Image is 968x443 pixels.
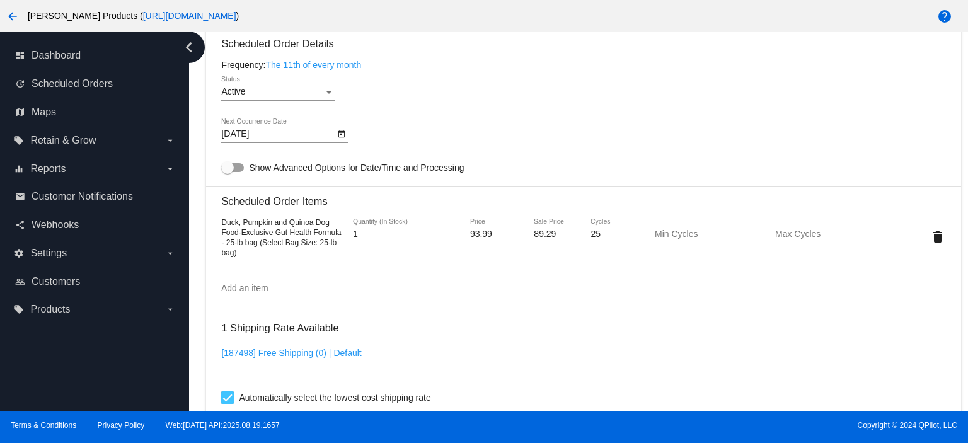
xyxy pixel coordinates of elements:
a: [URL][DOMAIN_NAME] [143,11,236,21]
span: Maps [32,106,56,118]
span: [PERSON_NAME] Products ( ) [28,11,239,21]
span: Settings [30,248,67,259]
input: Max Cycles [775,229,874,239]
span: Products [30,304,70,315]
a: Privacy Policy [98,421,145,430]
mat-icon: delete [930,229,945,245]
a: The 11th of every month [265,60,361,70]
a: map Maps [15,102,175,122]
i: share [15,220,25,230]
span: Webhooks [32,219,79,231]
i: local_offer [14,135,24,146]
span: Customer Notifications [32,191,133,202]
span: Reports [30,163,66,175]
span: Automatically select the lowest cost shipping rate [239,390,430,405]
i: settings [14,248,24,258]
i: map [15,107,25,117]
input: Min Cycles [655,229,754,239]
i: chevron_left [179,37,199,57]
mat-select: Status [221,87,335,97]
h3: 1 Shipping Rate Available [221,314,338,342]
input: Cycles [591,229,637,239]
i: equalizer [14,164,24,174]
a: Terms & Conditions [11,421,76,430]
input: Next Occurrence Date [221,129,335,139]
i: arrow_drop_down [165,164,175,174]
a: people_outline Customers [15,272,175,292]
h3: Scheduled Order Items [221,186,945,207]
i: arrow_drop_down [165,304,175,314]
input: Sale Price [534,229,572,239]
i: email [15,192,25,202]
mat-icon: arrow_back [5,9,20,24]
input: Quantity (In Stock) [353,229,452,239]
a: share Webhooks [15,215,175,235]
span: Copyright © 2024 QPilot, LLC [495,421,957,430]
i: local_offer [14,304,24,314]
span: Retain & Grow [30,135,96,146]
a: Web:[DATE] API:2025.08.19.1657 [166,421,280,430]
h3: Scheduled Order Details [221,38,945,50]
i: people_outline [15,277,25,287]
i: arrow_drop_down [165,135,175,146]
a: dashboard Dashboard [15,45,175,66]
span: Duck, Pumpkin and Quinoa Dog Food-Exclusive Gut Health Formula - 25-lb bag (Select Bag Size: 25-l... [221,218,341,257]
div: Frequency: [221,60,945,70]
a: email Customer Notifications [15,187,175,207]
span: Active [221,86,245,96]
span: Show Advanced Options for Date/Time and Processing [249,161,464,174]
input: Add an item [221,284,945,294]
mat-icon: help [937,9,952,24]
button: Open calendar [335,127,348,140]
span: Scheduled Orders [32,78,113,89]
input: Price [470,229,516,239]
a: [187498] Free Shipping (0) | Default [221,348,361,358]
a: update Scheduled Orders [15,74,175,94]
i: dashboard [15,50,25,60]
span: Customers [32,276,80,287]
span: Dashboard [32,50,81,61]
i: update [15,79,25,89]
i: arrow_drop_down [165,248,175,258]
